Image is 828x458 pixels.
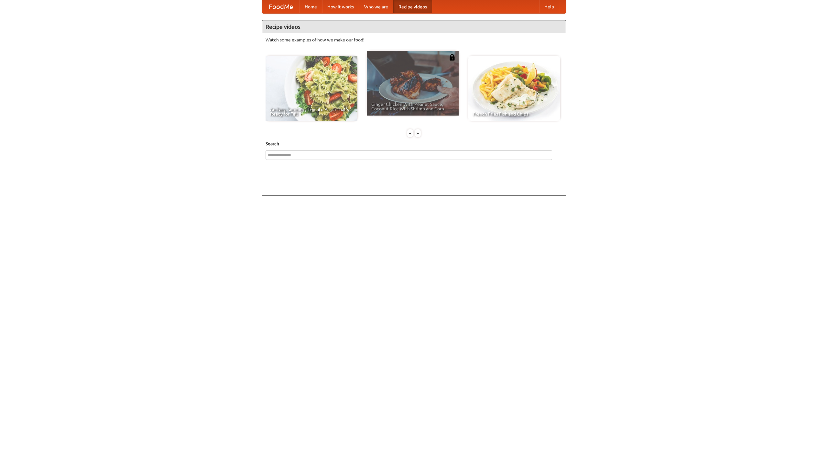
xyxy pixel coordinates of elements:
[468,56,560,121] a: French Fries Fish and Chips
[262,20,566,33] h4: Recipe videos
[359,0,393,13] a: Who we are
[266,140,562,147] h5: Search
[322,0,359,13] a: How it works
[539,0,559,13] a: Help
[393,0,432,13] a: Recipe videos
[449,54,455,61] img: 483408.png
[407,129,413,137] div: «
[266,56,357,121] a: An Easy, Summery Tomato Pasta That's Ready for Fall
[262,0,300,13] a: FoodMe
[266,37,562,43] p: Watch some examples of how we make our food!
[270,107,353,116] span: An Easy, Summery Tomato Pasta That's Ready for Fall
[473,112,556,116] span: French Fries Fish and Chips
[415,129,421,137] div: »
[300,0,322,13] a: Home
